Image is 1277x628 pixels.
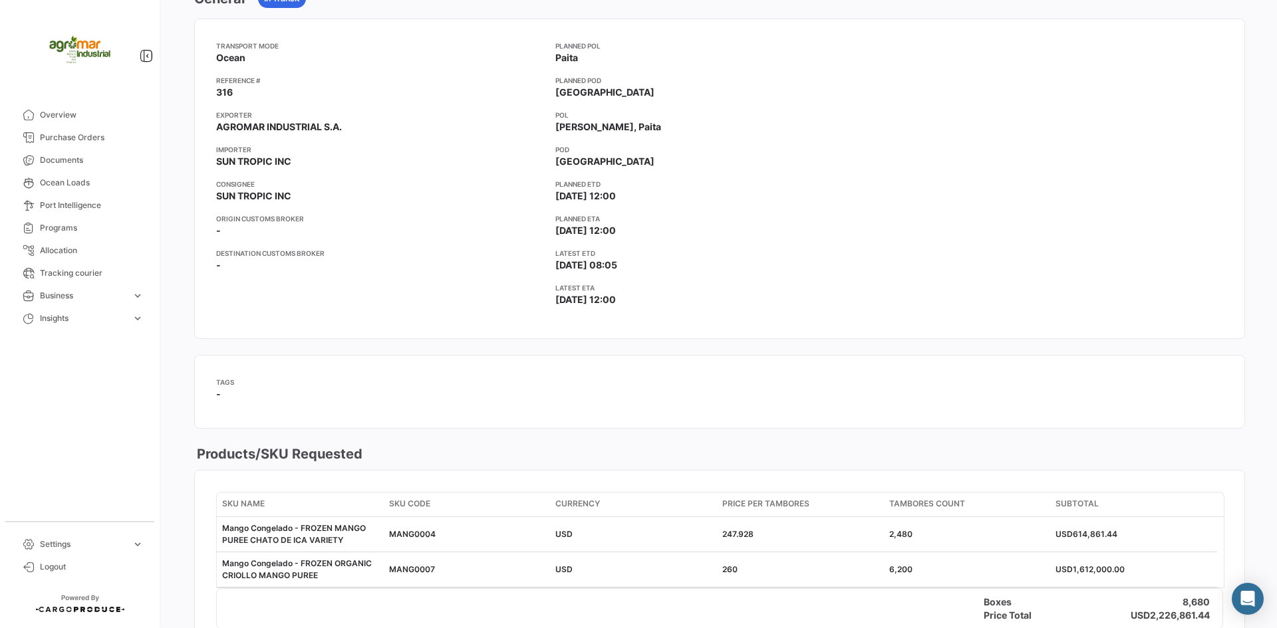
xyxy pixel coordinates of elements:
h3: Products/SKU Requested [194,445,362,463]
span: Ocean [216,51,245,64]
span: 316 [216,86,233,99]
span: USD [555,564,573,574]
app-card-info-title: Destination Customs Broker [216,248,545,259]
span: Documents [40,154,144,166]
span: Currency [555,498,600,510]
span: - [216,259,221,272]
span: Programs [40,222,144,234]
span: USD [1056,529,1073,539]
a: Documents [11,149,149,171]
app-card-info-title: Reference # [216,75,545,86]
app-card-info-title: Transport mode [216,41,545,51]
span: Overview [40,109,144,121]
app-card-info-title: Origin Customs Broker [216,213,545,224]
span: Paita [555,51,578,64]
a: Purchase Orders [11,126,149,149]
span: expand_more [132,290,144,302]
span: expand_more [132,538,144,550]
span: Allocation [40,245,144,257]
span: [DATE] 12:00 [555,293,616,306]
span: Mango Congelado - FROZEN MANGO PUREE CHATO DE ICA VARIETY [222,523,366,545]
span: SUN TROPIC INC [216,155,291,168]
span: Insights [40,312,126,324]
span: Logout [40,561,144,573]
span: Purchase Orders [40,132,144,144]
app-card-info-title: Importer [216,144,545,155]
span: Tracking courier [40,267,144,279]
span: SKU Name [222,498,265,510]
span: MANG0004 [389,529,436,539]
span: SUN TROPIC INC [216,189,291,203]
app-card-info-title: Planned POL [555,41,884,51]
span: [PERSON_NAME], Paita [555,120,661,134]
datatable-header-cell: SKU Code [384,492,551,516]
span: - [216,224,221,237]
span: Mango Congelado - FROZEN ORGANIC CRIOLLO MANGO PUREE [222,558,372,580]
datatable-header-cell: Currency [550,492,717,516]
app-card-info-title: Exporter [216,110,545,120]
app-card-info-title: Planned POD [555,75,884,86]
span: 614,861.44 [1073,529,1117,539]
h4: 2,226,861.44 [1150,609,1210,622]
h4: Price Total [984,609,1059,622]
span: [DATE] 08:05 [555,259,617,272]
a: Ocean Loads [11,171,149,194]
a: Programs [11,217,149,239]
a: Port Intelligence [11,194,149,217]
div: 6,200 [889,564,1046,576]
app-card-info-title: Planned ETD [555,179,884,189]
span: [DATE] 12:00 [555,224,616,237]
div: 2,480 [889,528,1046,540]
span: Settings [40,538,126,550]
span: Price per Tambores [722,498,809,510]
span: USD [555,529,573,539]
span: - [216,387,221,401]
span: Subtotal [1056,498,1099,510]
a: Overview [11,104,149,126]
span: [GEOGRAPHIC_DATA] [555,155,654,168]
app-card-info-title: Planned ETA [555,213,884,224]
span: Port Intelligence [40,199,144,211]
h4: USD [1131,609,1150,622]
span: Ocean Loads [40,177,144,189]
h4: Boxes [984,595,1059,609]
span: 260 [722,564,738,574]
app-card-info-title: POL [555,110,884,120]
span: [GEOGRAPHIC_DATA] [555,86,654,99]
span: SKU Code [389,498,430,510]
div: Abrir Intercom Messenger [1232,583,1264,615]
app-card-info-title: Latest ETA [555,282,884,293]
span: 247.928 [722,529,754,539]
app-card-info-title: POD [555,144,884,155]
h4: 8,680 [1183,595,1210,609]
img: agromar.jpg [47,16,113,82]
app-card-info-title: Tags [216,377,1223,387]
span: [DATE] 12:00 [555,189,616,203]
span: AGROMAR INDUSTRIAL S.A. [216,120,342,134]
span: Business [40,290,126,302]
a: Tracking courier [11,262,149,284]
span: expand_more [132,312,144,324]
span: USD [1056,564,1073,574]
span: 1,612,000.00 [1073,564,1125,574]
datatable-header-cell: SKU Name [217,492,384,516]
span: MANG0007 [389,564,435,574]
span: Tambores count [889,498,965,510]
app-card-info-title: Latest ETD [555,248,884,259]
app-card-info-title: Consignee [216,179,545,189]
a: Allocation [11,239,149,262]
